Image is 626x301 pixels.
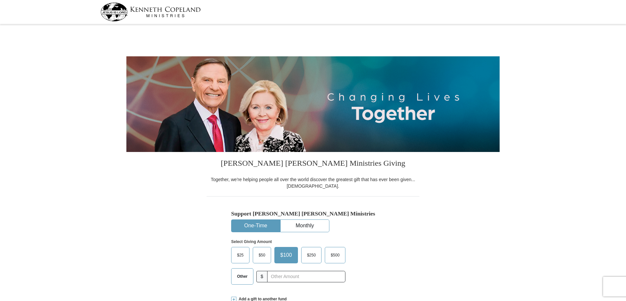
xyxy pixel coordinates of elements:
span: $100 [277,250,295,260]
h5: Support [PERSON_NAME] [PERSON_NAME] Ministries [231,210,395,217]
h3: [PERSON_NAME] [PERSON_NAME] Ministries Giving [207,152,419,176]
button: Monthly [281,220,329,232]
span: $25 [234,250,247,260]
div: Together, we're helping people all over the world discover the greatest gift that has ever been g... [207,176,419,189]
strong: Select Giving Amount [231,239,272,244]
span: $50 [255,250,268,260]
span: $250 [304,250,319,260]
span: Other [234,272,251,281]
span: $ [256,271,267,282]
img: kcm-header-logo.svg [101,3,201,21]
input: Other Amount [267,271,345,282]
button: One-Time [231,220,280,232]
span: $500 [327,250,343,260]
